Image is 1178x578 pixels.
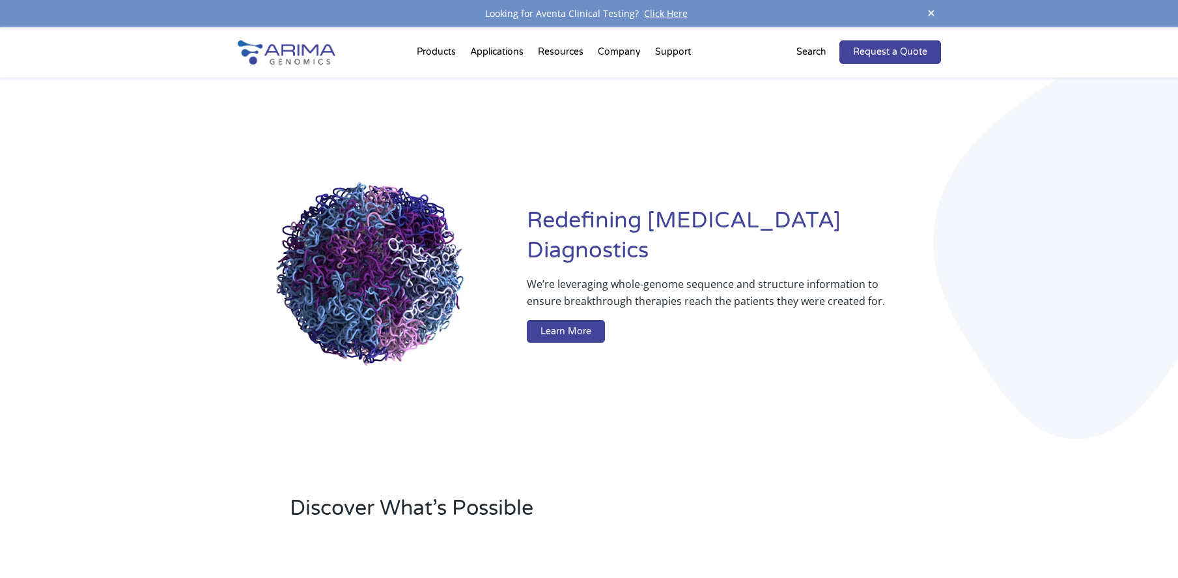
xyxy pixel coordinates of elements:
[796,44,826,61] p: Search
[839,40,941,64] a: Request a Quote
[527,206,940,276] h1: Redefining [MEDICAL_DATA] Diagnostics
[527,276,888,320] p: We’re leveraging whole-genome sequence and structure information to ensure breakthrough therapies...
[238,40,335,65] img: Arima-Genomics-logo
[639,7,693,20] a: Click Here
[527,320,605,343] a: Learn More
[238,5,941,22] div: Looking for Aventa Clinical Testing?
[290,494,755,533] h2: Discover What’s Possible
[1113,515,1178,578] iframe: Chat Widget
